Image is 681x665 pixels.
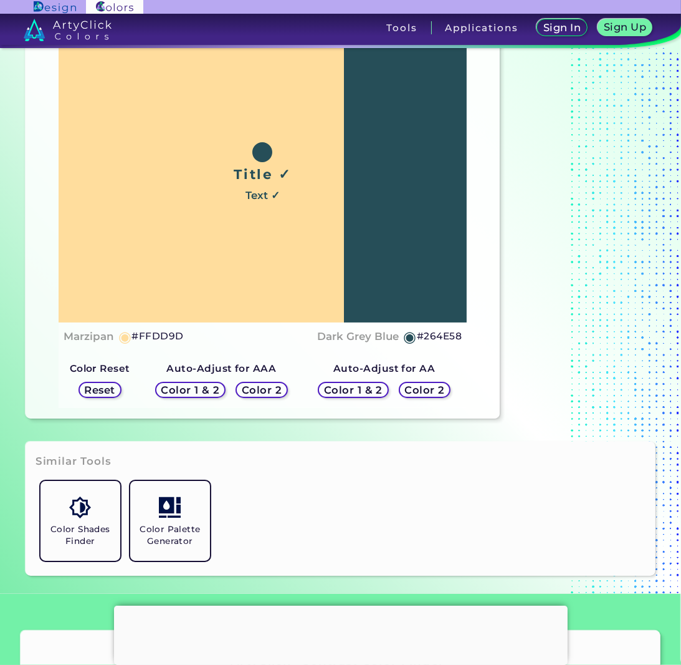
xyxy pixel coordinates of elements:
h5: Sign Up [606,22,644,32]
h5: Color 2 [406,386,442,395]
h5: Sign In [545,23,579,32]
strong: Auto-Adjust for AA [333,362,435,374]
h5: Color Palette Generator [135,523,205,547]
h4: Text ✓ [245,187,280,205]
h5: ◉ [118,329,132,344]
strong: Color Reset [70,362,130,374]
h5: ◉ [403,329,417,344]
h5: Color Shades Finder [45,523,115,547]
a: Sign In [539,20,585,36]
h5: Color 2 [244,386,280,395]
h5: #FFDD9D [132,328,184,344]
a: Sign Up [600,20,649,36]
iframe: Advertisement [114,606,568,662]
img: icon_col_pal_col.svg [159,497,181,518]
h3: Tools [387,23,417,32]
h5: Reset [86,386,114,395]
h1: Title ✓ [234,165,291,183]
h4: Dark Grey Blue [317,328,399,346]
h4: Marzipan [64,328,114,346]
a: Color Shades Finder [36,476,125,566]
img: logo_artyclick_colors_white.svg [24,19,112,41]
h5: #264E58 [417,328,462,344]
img: ArtyClick Design logo [34,1,75,13]
strong: Auto-Adjust for AAA [166,362,276,374]
h5: Color 1 & 2 [326,386,379,395]
img: icon_color_shades.svg [69,497,91,518]
h5: Color 1 & 2 [164,386,217,395]
h3: Applications [445,23,518,32]
a: Color Palette Generator [125,476,215,566]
